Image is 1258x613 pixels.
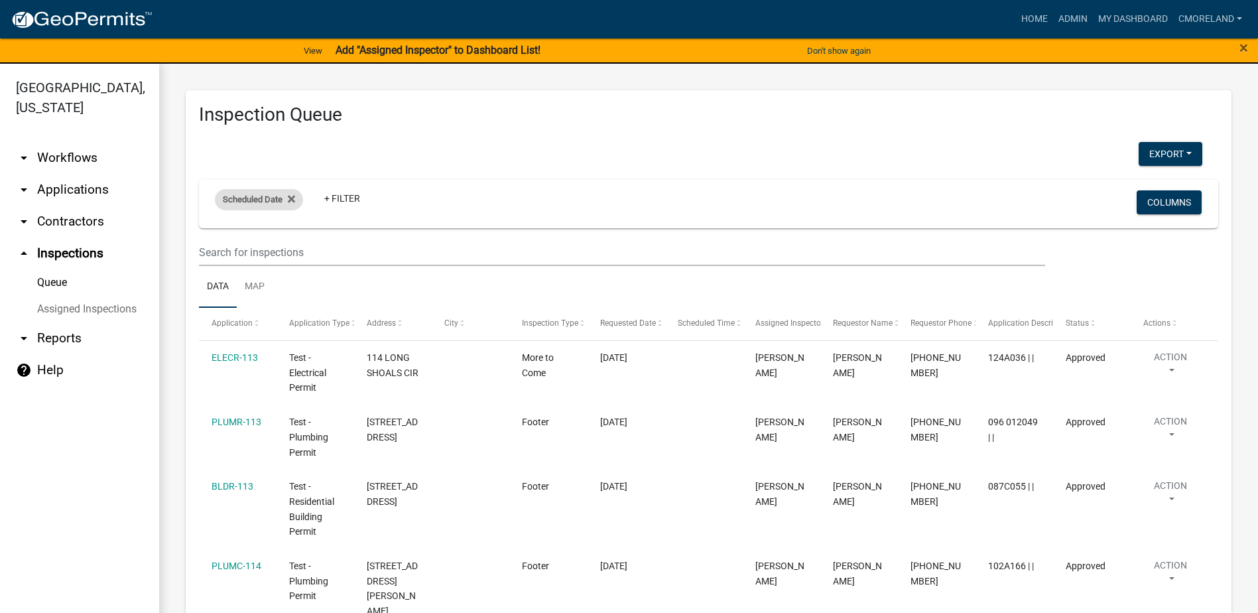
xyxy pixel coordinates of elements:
datatable-header-cell: Actions [1131,308,1208,340]
span: Approved [1066,481,1105,492]
button: Export [1139,142,1202,166]
button: Action [1143,415,1198,448]
span: Requestor Name [833,318,893,328]
i: arrow_drop_down [16,182,32,198]
span: 706-485-2776 [911,417,961,443]
datatable-header-cell: Application Description [975,308,1053,340]
a: ELECR-113 [212,352,258,363]
input: Search for inspections [199,239,1045,266]
span: 096 012049 | | [988,417,1038,443]
span: Test - Electrical Permit [289,352,326,393]
span: Angela Waldroup [833,561,882,586]
a: Map [237,266,273,308]
button: Action [1143,559,1198,592]
a: View [298,40,328,62]
span: Angela Waldroup [833,417,882,443]
a: PLUMR-113 [212,417,261,427]
a: PLUMC-114 [212,561,261,571]
span: Application [212,318,253,328]
span: Footer [522,481,549,492]
datatable-header-cell: Application [199,308,277,340]
i: arrow_drop_down [16,214,32,230]
span: Angela Waldroup [833,481,882,507]
datatable-header-cell: Assigned Inspector [742,308,820,340]
span: Scheduled Time [678,318,735,328]
span: 087C055 | | [988,481,1034,492]
span: Scheduled Date [223,194,283,204]
span: 01/07/2022 [600,561,627,571]
span: Status [1066,318,1089,328]
span: 706-485-2776 [911,352,961,378]
span: Test - Plumbing Permit [289,561,328,602]
span: Casey Mason [755,352,804,378]
span: 124A036 | | [988,352,1034,363]
span: Jay Johnston [755,417,804,443]
a: BLDR-113 [212,481,253,492]
span: Kenteria Williams [833,352,882,378]
datatable-header-cell: Requestor Name [820,308,898,340]
a: + Filter [314,186,371,210]
a: cmoreland [1173,7,1247,32]
datatable-header-cell: Address [354,308,432,340]
datatable-header-cell: Inspection Type [509,308,587,340]
span: 706-485-2776 [911,561,961,586]
span: Address [367,318,396,328]
datatable-header-cell: Requested Date [587,308,664,340]
button: Don't show again [802,40,876,62]
a: Data [199,266,237,308]
datatable-header-cell: Scheduled Time [664,308,742,340]
i: help [16,362,32,378]
span: Jay Johnston [755,481,804,507]
strong: Add "Assigned Inspector" to Dashboard List! [336,44,540,56]
datatable-header-cell: Application Type [277,308,354,340]
a: My Dashboard [1093,7,1173,32]
h3: Inspection Queue [199,103,1218,126]
span: Assigned Inspector [755,318,824,328]
button: Action [1143,479,1198,512]
datatable-header-cell: Requestor Phone [898,308,975,340]
span: Application Description [988,318,1072,328]
span: Approved [1066,352,1105,363]
span: 01/05/2022 [600,417,627,427]
span: Requestor Phone [911,318,972,328]
span: 115 S CAY DR [367,481,418,507]
span: Application Type [289,318,349,328]
i: arrow_drop_up [16,245,32,261]
span: Test - Residential Building Permit [289,481,334,537]
span: 114 LONG SHOALS CIR [367,352,418,378]
span: Actions [1143,318,1170,328]
button: Action [1143,350,1198,383]
a: Admin [1053,7,1093,32]
span: Approved [1066,417,1105,427]
span: 706-485-2776 [911,481,961,507]
span: 01/05/2022 [600,352,627,363]
span: × [1239,38,1248,57]
span: Approved [1066,561,1105,571]
button: Close [1239,40,1248,56]
datatable-header-cell: City [432,308,509,340]
span: 102A166 | | [988,561,1034,571]
a: Home [1016,7,1053,32]
span: 195 ALEXANDER LAKES DR [367,417,418,443]
span: Requested Date [600,318,656,328]
span: More to Come [522,352,554,378]
datatable-header-cell: Status [1053,308,1131,340]
span: Inspection Type [522,318,578,328]
button: Columns [1137,190,1202,214]
i: arrow_drop_down [16,330,32,346]
span: Test - Plumbing Permit [289,417,328,458]
span: City [444,318,458,328]
span: 01/06/2022 [600,481,627,492]
span: Footer [522,417,549,427]
span: Footer [522,561,549,571]
span: Jay Johnston [755,561,804,586]
i: arrow_drop_down [16,150,32,166]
